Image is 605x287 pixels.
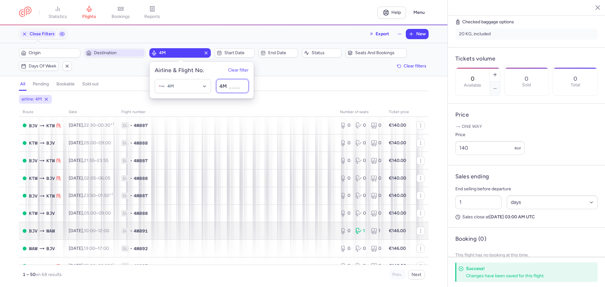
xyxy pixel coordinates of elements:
div: 0 [340,210,350,216]
span: 4M888 [134,140,148,146]
button: New [406,29,428,39]
span: 4M888 [134,210,148,216]
a: reports [136,6,168,20]
h4: Booking (0) [455,235,486,243]
time: 13:00 [84,246,95,251]
input: ____ [216,79,249,93]
span: flights [82,14,96,20]
span: End date [268,50,296,55]
span: – [84,175,110,181]
a: flights [73,6,105,20]
strong: 1 – 50 [23,272,36,277]
h4: Tickets volume [455,55,598,62]
span: – [84,228,109,233]
span: – [84,123,114,128]
span: OPEN [23,211,26,215]
button: Seats and bookings [345,48,407,58]
span: Pyrzowice, Katowice, Poland [29,140,37,146]
p: End selling before departure [455,185,598,193]
span: Pyrzowice, Katowice, Poland [46,192,55,199]
span: Origin [29,50,78,55]
th: route [19,107,65,117]
span: bookings [112,14,130,20]
h4: sold out [82,81,99,87]
strong: €140.00 [389,175,406,181]
a: statistics [42,6,73,20]
p: One way [455,123,598,130]
span: Milas, Bodrum, Turkey [29,157,37,164]
button: Destination [84,48,146,58]
span: Pyrzowice, Katowice, Poland [46,157,55,164]
sup: +1 [110,262,114,267]
span: – [84,246,109,251]
span: 4M887 [134,263,148,269]
figure: 4M airline logo [158,83,165,89]
button: End date [258,48,298,58]
span: • [130,140,132,146]
span: Pyrzowice, Katowice, Poland [46,122,55,129]
span: statistics [49,14,67,20]
time: 00:30 [98,123,114,128]
span: eur [515,145,521,151]
span: – [84,140,111,146]
span: – [84,193,113,198]
span: 1L [121,158,129,164]
span: • [130,228,132,234]
div: 0 [355,140,366,146]
span: • [130,158,132,164]
span: 1L [121,122,129,129]
span: 4M892 [134,245,148,252]
strong: €146.00 [389,246,406,251]
label: Price [455,131,525,139]
span: Frederic Chopin, Warsaw, Poland [29,245,37,252]
div: 0 [371,192,381,199]
span: 4M887 [134,158,148,164]
strong: €140.00 [389,123,406,128]
p: 0 [525,76,528,82]
a: CitizenPlane red outlined logo [19,7,32,18]
div: 0 [355,245,366,252]
div: 0 [340,175,350,181]
time: 17:00 [98,246,109,251]
div: Changes have been saved for this flight. [466,273,584,279]
strong: €146.00 [389,228,406,233]
strong: €140.00 [389,263,406,268]
span: Frederic Chopin, Warsaw, Poland [46,227,55,234]
span: • [130,245,132,252]
span: 4M [159,50,201,55]
p: Total [571,83,580,88]
h4: Success! [466,266,584,272]
div: 0 [355,122,366,129]
h5: Airline & Flight No. [155,67,204,74]
span: Destination [94,50,143,55]
span: OPEN [23,229,26,233]
div: 0 [371,245,381,252]
sup: +1 [109,192,113,196]
span: – [84,263,114,268]
span: Pyrzowice, Katowice, Poland [46,263,55,270]
span: Pyrzowice, Katowice, Poland [29,175,37,182]
span: – [84,158,108,163]
h4: Price [455,111,598,118]
div: 0 [355,158,366,164]
div: 0 [355,175,366,181]
span: [DATE], [69,210,111,216]
div: 0 [371,263,381,269]
strong: €140.00 [389,193,406,198]
button: Status [302,48,342,58]
div: 0 [340,122,350,129]
div: 0 [340,245,350,252]
time: 23:50 [84,193,95,198]
time: 09:00 [99,140,111,146]
time: 09:00 [99,210,111,216]
span: 1L [121,245,129,252]
button: Clear filters [395,61,429,71]
span: • [130,122,132,129]
button: Next [408,270,425,279]
span: Pyrzowice, Katowice, Poland [29,210,37,217]
a: bookings [105,6,136,20]
time: 05:00 [84,210,96,216]
button: Days of week [19,61,59,71]
span: 1L [121,228,129,234]
time: 10:00 [84,228,95,233]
